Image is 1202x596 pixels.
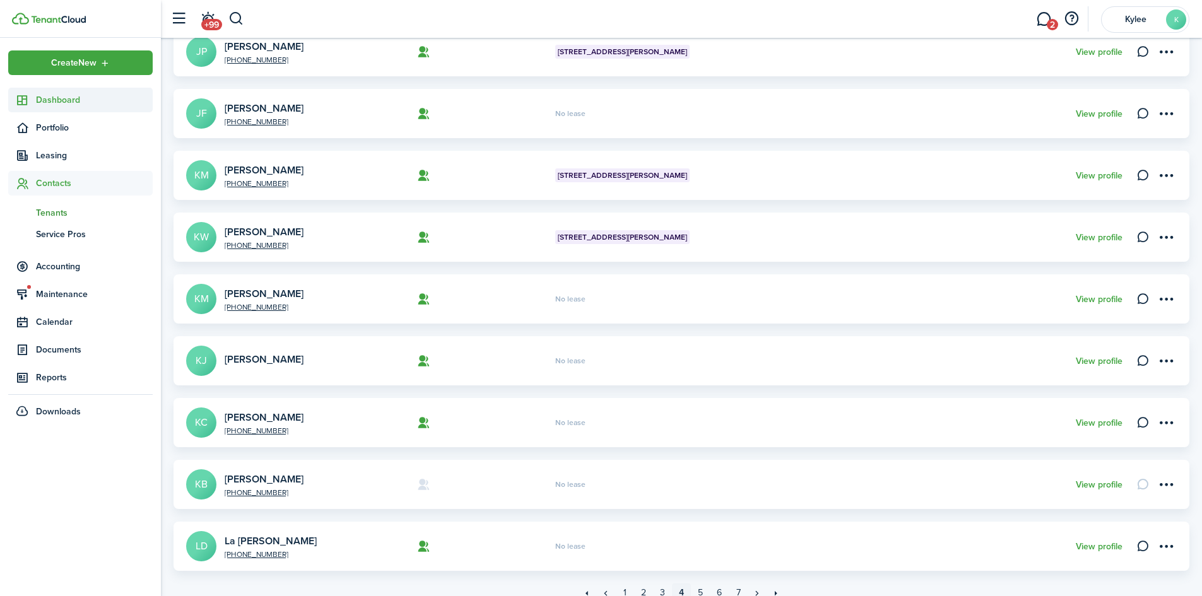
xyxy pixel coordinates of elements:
a: View profile [1076,356,1122,366]
a: Service Pros [8,223,153,245]
span: No lease [555,295,586,303]
span: [STREET_ADDRESS][PERSON_NAME] [558,170,687,181]
a: View profile [1076,418,1122,428]
span: 2 [1047,19,1058,30]
a: [PERSON_NAME] [225,410,303,424]
span: Create New [51,59,97,67]
button: Open resource center [1061,8,1082,30]
a: [PERSON_NAME] [225,352,303,366]
span: No lease [555,481,586,488]
span: Contacts [36,177,153,190]
a: View profile [1076,542,1122,552]
a: View profile [1076,47,1122,57]
span: Leasing [36,149,153,162]
a: JF [186,98,216,129]
span: Portfolio [36,121,153,134]
a: [PHONE_NUMBER] [225,427,408,435]
button: Open menu [1155,41,1177,62]
a: [PHONE_NUMBER] [225,551,408,558]
span: No lease [555,419,586,426]
span: Documents [36,343,153,356]
a: [PERSON_NAME] [225,39,303,54]
span: Calendar [36,315,153,329]
span: +99 [201,19,222,30]
a: View profile [1076,233,1122,243]
button: Search [228,8,244,30]
a: Messaging [1032,3,1056,35]
a: LD [186,531,216,561]
avatar-text: K [1166,9,1186,30]
span: Downloads [36,405,81,418]
img: TenantCloud [31,16,86,23]
a: KJ [186,346,216,376]
span: Kylee [1111,15,1161,24]
a: Dashboard [8,88,153,112]
a: KM [186,160,216,190]
span: Reports [36,371,153,384]
button: Open menu [1155,350,1177,371]
a: View profile [1076,295,1122,305]
button: Open menu [1155,103,1177,124]
span: [STREET_ADDRESS][PERSON_NAME] [558,231,687,243]
button: Open sidebar [167,7,191,31]
a: Notifications [196,3,220,35]
a: [PERSON_NAME] [225,472,303,486]
a: [PHONE_NUMBER] [225,242,408,249]
span: Dashboard [36,93,153,107]
img: TenantCloud [12,13,29,25]
button: Open menu [1155,535,1177,557]
a: [PERSON_NAME] [225,101,303,115]
a: View profile [1076,480,1122,490]
a: KW [186,222,216,252]
span: [STREET_ADDRESS][PERSON_NAME] [558,46,687,57]
a: La [PERSON_NAME] [225,534,317,548]
span: Service Pros [36,228,153,241]
a: [PERSON_NAME] [225,286,303,301]
span: No lease [555,542,586,550]
a: [PHONE_NUMBER] [225,118,408,126]
button: Open menu [1155,165,1177,186]
button: Open menu [8,50,153,75]
a: [PERSON_NAME] [225,225,303,239]
span: No lease [555,110,586,117]
a: JP [186,37,216,67]
a: Reports [8,365,153,390]
a: [PHONE_NUMBER] [225,56,408,64]
a: [PHONE_NUMBER] [225,180,408,187]
a: View profile [1076,109,1122,119]
a: KC [186,407,216,438]
span: Tenants [36,206,153,219]
a: [PHONE_NUMBER] [225,489,408,496]
a: Tenants [8,202,153,223]
span: Accounting [36,260,153,273]
button: Open menu [1155,226,1177,248]
a: [PERSON_NAME] [225,163,303,177]
span: Maintenance [36,288,153,301]
span: No lease [555,357,586,365]
a: KB [186,469,216,500]
a: View profile [1076,171,1122,181]
a: KM [186,284,216,314]
button: Open menu [1155,474,1177,495]
button: Open menu [1155,412,1177,433]
button: Open menu [1155,288,1177,310]
a: [PHONE_NUMBER] [225,303,408,311]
